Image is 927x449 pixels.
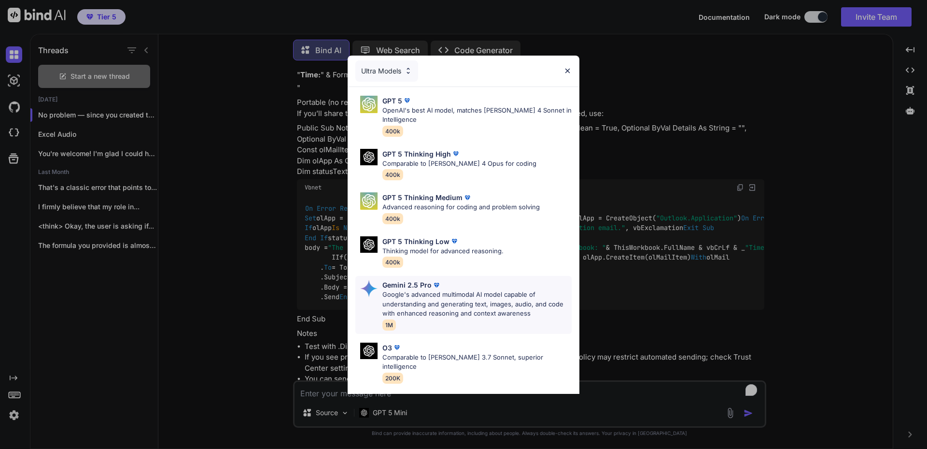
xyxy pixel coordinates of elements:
p: Google's advanced multimodal AI model capable of understanding and generating text, images, audio... [382,290,572,319]
span: 400k [382,169,403,180]
p: Comparable to [PERSON_NAME] 3.7 Sonnet, superior intelligence [382,353,572,372]
span: 400k [382,213,403,224]
span: 1M [382,319,396,331]
img: Pick Models [360,149,378,166]
img: premium [451,149,461,159]
span: 200K [382,373,403,384]
img: Pick Models [360,343,378,360]
img: Pick Models [360,96,378,113]
img: premium [449,236,459,246]
p: Gemini 2.5 Pro [382,280,432,290]
img: close [563,67,572,75]
img: Pick Models [360,192,378,210]
span: 400k [382,126,403,137]
img: Pick Models [360,236,378,253]
p: Advanced reasoning for coding and problem solving [382,203,540,212]
img: Pick Models [360,280,378,297]
p: GPT 5 Thinking High [382,149,451,159]
p: Comparable to [PERSON_NAME] 4 Opus for coding [382,159,536,169]
p: OpenAI's best AI model, matches [PERSON_NAME] 4 Sonnet in Intelligence [382,106,572,125]
p: GPT 5 [382,96,402,106]
div: Ultra Models [355,60,418,82]
img: Pick Models [404,67,412,75]
img: premium [392,343,402,352]
p: Thinking model for advanced reasoning. [382,246,504,256]
span: 400k [382,257,403,268]
p: GPT 5 Thinking Medium [382,192,463,203]
img: premium [402,96,412,105]
p: GPT 5 Thinking Low [382,236,449,246]
img: premium [463,193,472,203]
img: premium [432,280,441,290]
p: O3 [382,343,392,353]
